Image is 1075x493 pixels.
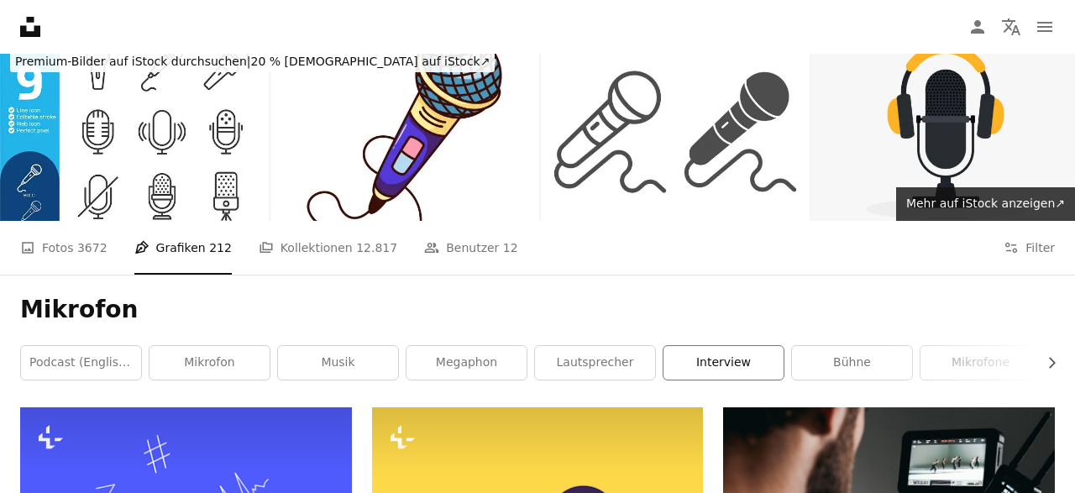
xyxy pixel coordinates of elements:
a: Mikrofon [149,346,270,380]
a: Benutzer 12 [424,221,517,275]
span: Premium-Bilder auf iStock durchsuchen | [15,55,251,68]
h1: Mikrofon [20,295,1055,325]
button: Menü [1028,10,1062,44]
a: Megaphon [406,346,527,380]
img: Mikrofonlinie und Volumenkörper-Symbol, Sound-Design-Konzept, Mikrofon-Zeichen auf weißem Hinterg... [541,42,810,221]
a: Anmelden / Registrieren [961,10,994,44]
a: Fotos 3672 [20,221,107,275]
a: Mehr auf iStock anzeigen↗ [896,187,1075,221]
img: Groovy Cartoon-Mikrofon mit Kabel [270,42,539,221]
a: Bühne [792,346,912,380]
button: Filter [1004,221,1055,275]
a: Musik [278,346,398,380]
span: 12 [503,239,518,257]
span: 20 % [DEMOGRAPHIC_DATA] auf iStock ↗ [15,55,490,68]
a: Mikrofone [920,346,1041,380]
span: Mehr auf iStock anzeigen ↗ [906,197,1065,210]
button: Liste nach rechts verschieben [1036,346,1055,380]
button: Sprache [994,10,1028,44]
span: 3672 [77,239,107,257]
a: Interview [663,346,784,380]
a: Kollektionen 12.817 [259,221,397,275]
a: Lautsprecher [535,346,655,380]
a: Podcast (Englisch) [21,346,141,380]
span: 12.817 [356,239,397,257]
a: Startseite — Unsplash [20,17,40,37]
